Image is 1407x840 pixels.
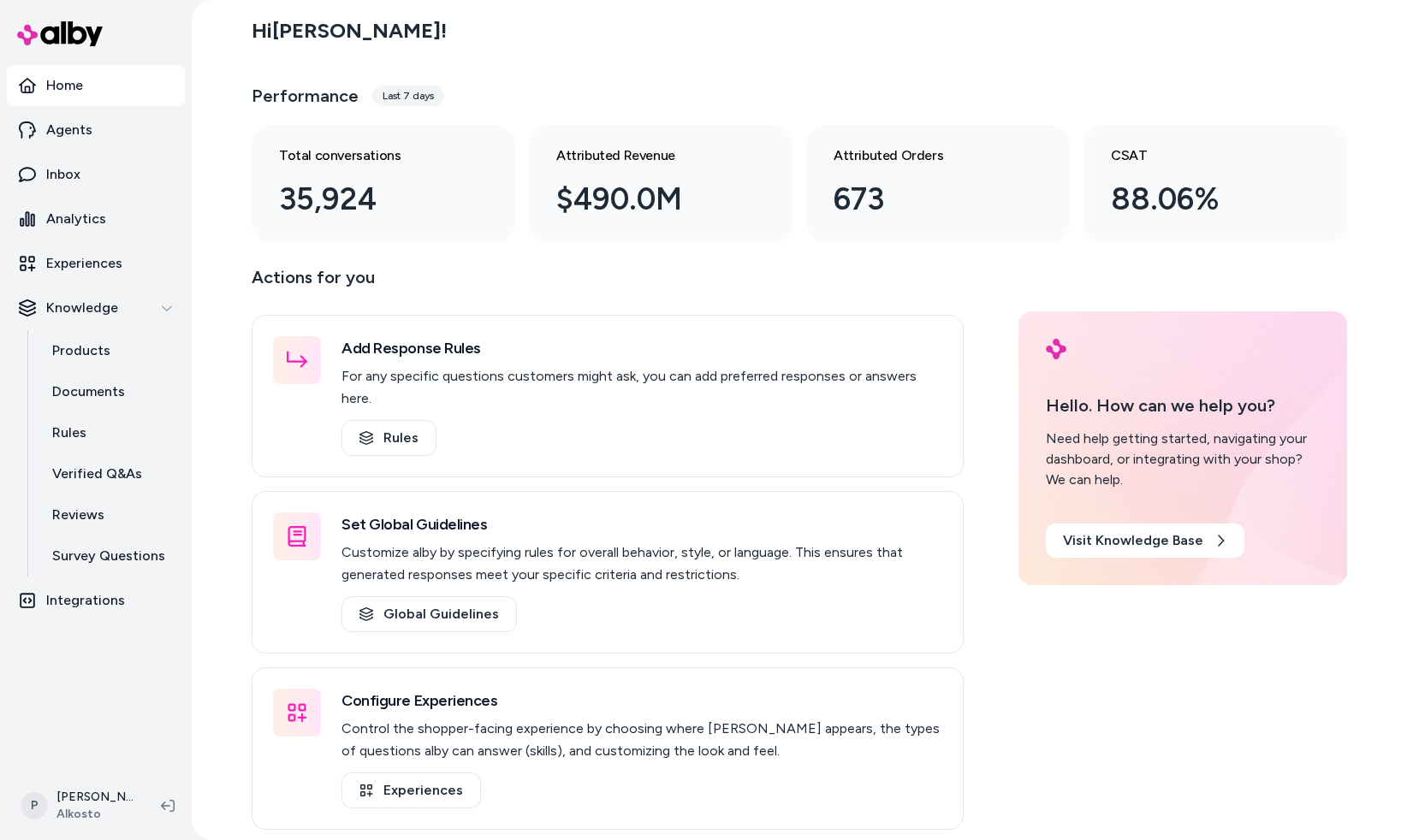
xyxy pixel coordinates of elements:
[46,298,118,318] p: Knowledge
[372,86,444,106] div: Last 7 days
[52,546,165,566] p: Survey Questions
[341,772,481,808] a: Experiences
[7,243,185,284] a: Experiences
[806,125,1070,243] a: Attributed Orders 673
[341,512,942,536] h3: Set Global Guidelines
[279,145,460,166] h3: Total conversations
[35,412,185,453] a: Rules
[35,453,185,494] a: Verified Q&As
[341,420,436,456] a: Rules
[556,176,738,222] div: $490.0M
[1046,393,1320,418] p: Hello. How can we help you?
[46,590,125,611] p: Integrations
[46,164,80,185] p: Inbox
[529,125,793,243] a: Attributed Revenue $490.0M
[35,535,185,577] a: Survey Questions
[52,382,125,402] p: Documents
[1111,176,1292,222] div: 88.06%
[46,253,122,274] p: Experiences
[52,464,142,484] p: Verified Q&As
[7,65,185,106] a: Home
[35,494,185,535] a: Reviews
[1046,429,1320,490] div: Need help getting started, navigating your dashboard, or integrating with your shop? We can help.
[7,154,185,195] a: Inbox
[341,718,942,762] p: Control the shopper-facing experience by choosing where [PERSON_NAME] appears, the types of quest...
[56,789,134,806] p: [PERSON_NAME]
[252,84,359,108] h3: Performance
[52,505,104,525] p: Reviews
[341,336,942,360] h3: Add Response Rules
[35,330,185,371] a: Products
[1083,125,1347,243] a: CSAT 88.06%
[1046,339,1066,359] img: alby Logo
[341,689,942,713] h3: Configure Experiences
[834,145,1015,166] h3: Attributed Orders
[35,371,185,412] a: Documents
[252,263,964,305] p: Actions for you
[17,21,103,46] img: alby Logo
[7,198,185,240] a: Analytics
[7,287,185,328] button: Knowledge
[46,75,83,96] p: Home
[1111,145,1292,166] h3: CSAT
[834,176,1015,222] div: 673
[7,109,185,151] a: Agents
[341,365,942,410] p: For any specific questions customers might ask, you can add preferred responses or answers here.
[56,806,134,823] span: Alkosto
[252,125,515,243] a: Total conversations 35,924
[10,778,147,833] button: P[PERSON_NAME]Alkosto
[46,120,92,140] p: Agents
[341,596,517,632] a: Global Guidelines
[556,145,738,166] h3: Attributed Revenue
[46,209,106,229] p: Analytics
[52,423,86,443] p: Rules
[52,340,110,361] p: Products
[7,580,185,621] a: Integrations
[1046,524,1244,558] a: Visit Knowledge Base
[341,541,942,586] p: Customize alby by specifying rules for overall behavior, style, or language. This ensures that ge...
[21,792,48,819] span: P
[279,176,460,222] div: 35,924
[252,18,447,44] h2: Hi [PERSON_NAME] !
